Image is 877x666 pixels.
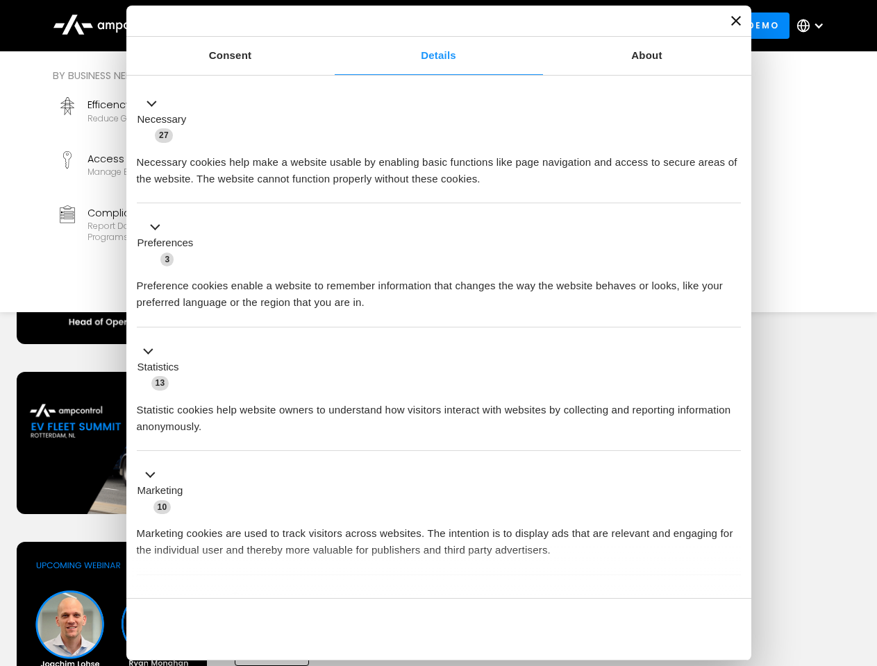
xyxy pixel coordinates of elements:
div: Report data and stay compliant with EV programs [87,221,269,242]
label: Necessary [137,112,187,128]
button: Statistics (13) [137,343,187,391]
div: Statistic cookies help website owners to understand how visitors interact with websites by collec... [137,391,741,435]
button: Close banner [731,16,741,26]
div: Necessary cookies help make a website usable by enabling basic functions like page navigation and... [137,144,741,187]
div: Efficency [87,97,247,112]
div: Reduce grid contraints and fuel costs [87,113,247,124]
button: Unclassified (2) [137,590,251,608]
button: Marketing (10) [137,467,192,515]
a: About [543,37,751,75]
a: Access ControlManage EV charger security and access [53,146,275,194]
span: 27 [155,128,173,142]
a: Consent [126,37,335,75]
button: Necessary (27) [137,95,195,144]
div: Manage EV charger security and access [87,166,255,178]
span: 10 [153,500,172,514]
button: Preferences (3) [137,219,202,268]
span: 13 [151,376,169,390]
div: Access Control [87,151,255,166]
label: Statistics [137,359,179,375]
button: Okay [541,609,740,649]
a: Details [335,37,543,75]
span: 2 [229,592,242,606]
a: EfficencyReduce grid contraints and fuel costs [53,92,275,140]
div: By business need [53,68,503,83]
div: Preference cookies enable a website to remember information that changes the way the website beha... [137,267,741,311]
span: 3 [160,253,174,266]
div: Marketing cookies are used to track visitors across websites. The intention is to display ads tha... [137,515,741,558]
a: ComplianceReport data and stay compliant with EV programs [53,200,275,248]
label: Marketing [137,483,183,499]
label: Preferences [137,235,194,251]
div: Compliance [87,205,269,221]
